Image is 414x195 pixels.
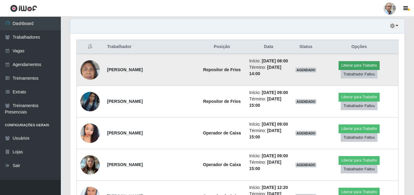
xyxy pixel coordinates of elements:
li: Início: [249,153,288,159]
li: Término: [249,159,288,172]
time: [DATE] 08:00 [262,58,288,63]
strong: [PERSON_NAME] [107,67,143,72]
span: AGENDADO [295,99,317,104]
li: Término: [249,127,288,140]
li: Início: [249,184,288,191]
img: 1748993831406.jpeg [80,84,100,119]
span: AGENDADO [295,131,317,136]
button: Trabalhador Faltou [341,133,377,142]
img: 1706817877089.jpeg [80,57,100,83]
time: [DATE] 09:00 [262,90,288,95]
strong: [PERSON_NAME] [107,131,143,135]
th: Opções [320,40,398,54]
button: Liberar para Trabalho [339,156,380,165]
strong: Operador de Caixa [203,162,241,167]
button: Liberar para Trabalho [339,93,380,101]
button: Liberar para Trabalho [339,124,380,133]
button: Trabalhador Faltou [341,165,377,173]
th: Trabalhador [103,40,198,54]
li: Término: [249,64,288,77]
li: Início: [249,121,288,127]
time: [DATE] 12:20 [262,185,288,190]
th: Data [245,40,292,54]
strong: Repositor de Frios [203,67,241,72]
button: Trabalhador Faltou [341,102,377,110]
span: AGENDADO [295,162,317,167]
span: AGENDADO [295,68,317,72]
strong: Operador de Caixa [203,131,241,135]
time: [DATE] 09:00 [262,122,288,127]
strong: [PERSON_NAME] [107,162,143,167]
strong: Repositor de Frios [203,99,241,104]
li: Início: [249,58,288,64]
img: 1735410099606.jpeg [80,152,100,178]
time: [DATE] 09:00 [262,153,288,158]
li: Início: [249,89,288,96]
th: Status [292,40,320,54]
img: 1735257237444.jpeg [80,120,100,146]
button: Liberar para Trabalho [339,61,380,70]
li: Término: [249,96,288,109]
img: CoreUI Logo [10,5,37,12]
strong: [PERSON_NAME] [107,99,143,104]
button: Trabalhador Faltou [341,70,377,78]
th: Posição [198,40,245,54]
